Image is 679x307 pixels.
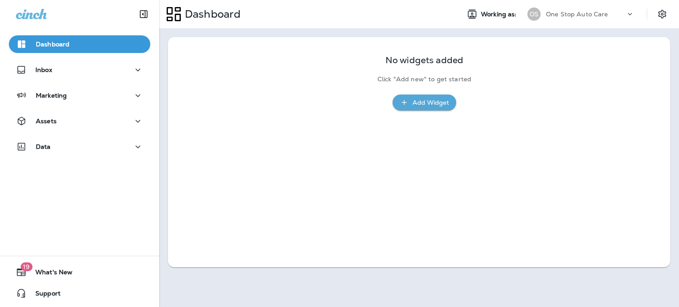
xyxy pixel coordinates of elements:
[9,138,150,155] button: Data
[27,290,61,300] span: Support
[546,11,608,18] p: One Stop Auto Care
[36,41,69,48] p: Dashboard
[20,262,32,271] span: 19
[36,143,51,150] p: Data
[9,112,150,130] button: Assets
[35,66,52,73] p: Inbox
[9,61,150,79] button: Inbox
[481,11,519,18] span: Working as:
[36,117,57,125] p: Assets
[131,5,156,23] button: Collapse Sidebar
[9,263,150,281] button: 19What's New
[36,92,67,99] p: Marketing
[9,284,150,302] button: Support
[654,6,670,22] button: Settings
[393,95,456,111] button: Add Widget
[385,57,463,64] p: No widgets added
[412,97,449,108] div: Add Widget
[9,87,150,104] button: Marketing
[9,35,150,53] button: Dashboard
[27,269,72,279] span: What's New
[527,8,541,21] div: OS
[378,76,471,83] p: Click "Add new" to get started
[181,8,240,21] p: Dashboard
